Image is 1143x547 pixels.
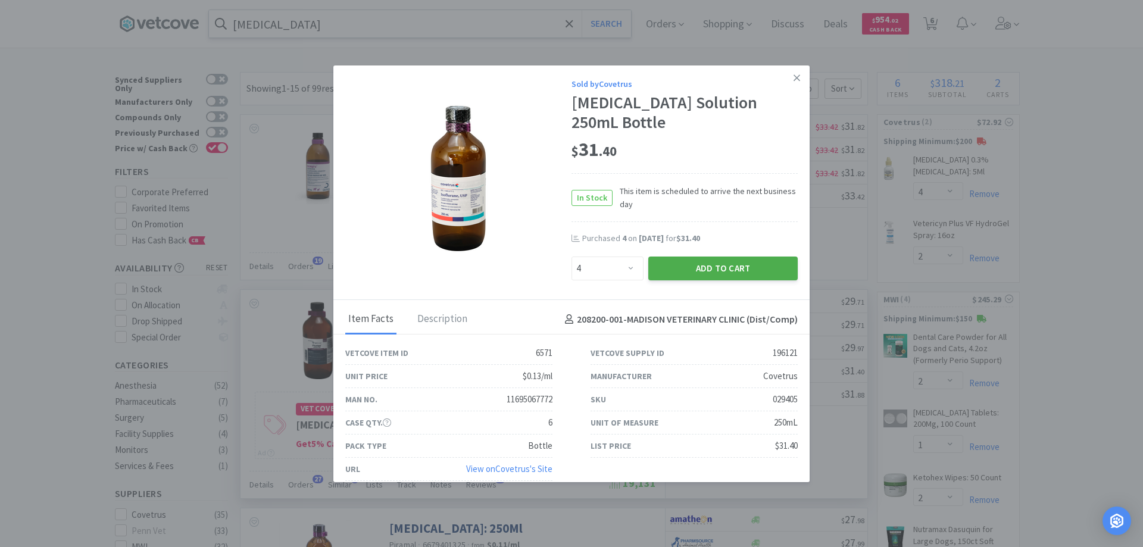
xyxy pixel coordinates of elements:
[591,439,631,452] div: List Price
[345,416,391,429] div: Case Qty.
[345,462,360,476] div: URL
[775,439,798,453] div: $31.40
[773,346,798,360] div: 196121
[591,416,658,429] div: Unit of Measure
[639,233,664,243] span: [DATE]
[763,369,798,383] div: Covetrus
[572,190,612,205] span: In Stock
[536,346,552,360] div: 6571
[507,392,552,407] div: 11695067772
[345,393,377,406] div: Man No.
[466,463,552,474] a: View onCovetrus's Site
[345,370,388,383] div: Unit Price
[571,143,579,160] span: $
[622,233,626,243] span: 4
[345,305,396,335] div: Item Facts
[773,392,798,407] div: 029405
[591,393,606,406] div: SKU
[571,93,798,133] div: [MEDICAL_DATA] Solution 250mL Bottle
[648,257,798,280] button: Add to Cart
[1103,507,1131,535] div: Open Intercom Messenger
[345,439,386,452] div: Pack Type
[528,439,552,453] div: Bottle
[523,369,552,383] div: $0.13/ml
[548,415,552,430] div: 6
[591,346,664,360] div: Vetcove Supply ID
[599,143,617,160] span: . 40
[345,346,408,360] div: Vetcove Item ID
[774,415,798,430] div: 250mL
[571,77,798,90] div: Sold by Covetrus
[591,370,652,383] div: Manufacturer
[582,233,798,245] div: Purchased on for
[571,137,617,161] span: 31
[414,305,470,335] div: Description
[676,233,700,243] span: $31.40
[560,312,798,327] h4: 208200-001 - MADISON VETERINARY CLINIC (Dist/Comp)
[613,185,798,211] span: This item is scheduled to arrive the next business day
[429,104,488,253] img: a6bf6207eb3e40b5a4d8add1b762330f_196121.png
